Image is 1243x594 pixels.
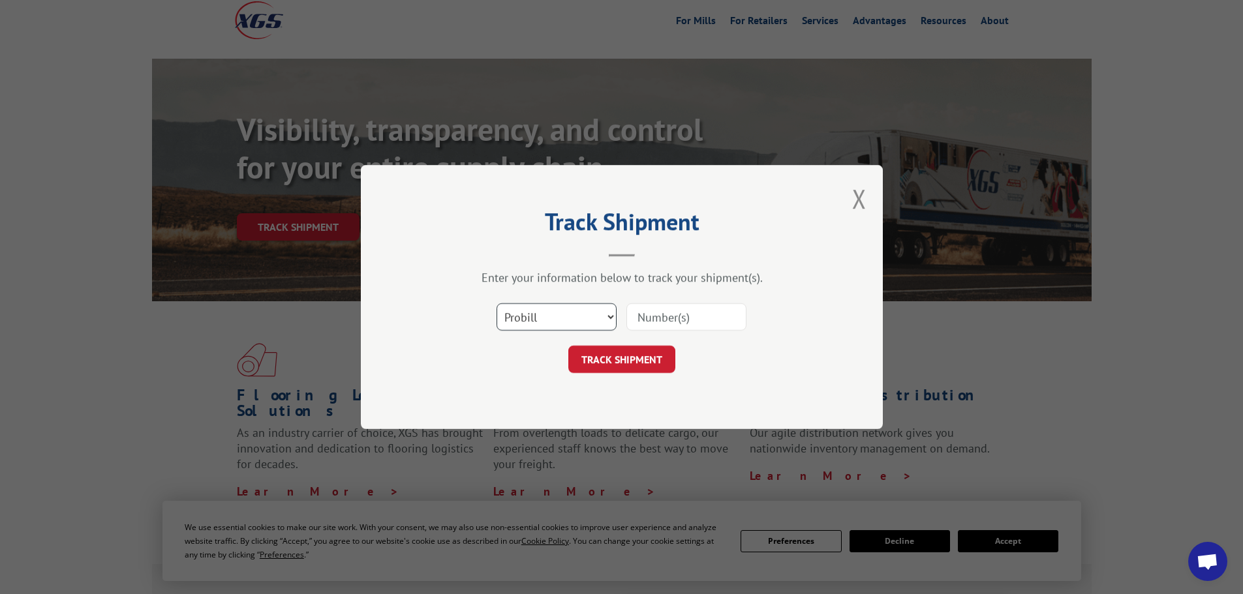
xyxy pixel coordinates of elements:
[852,181,867,216] button: Close modal
[1188,542,1227,581] div: Open chat
[568,346,675,373] button: TRACK SHIPMENT
[426,213,818,237] h2: Track Shipment
[626,303,746,331] input: Number(s)
[426,270,818,285] div: Enter your information below to track your shipment(s).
